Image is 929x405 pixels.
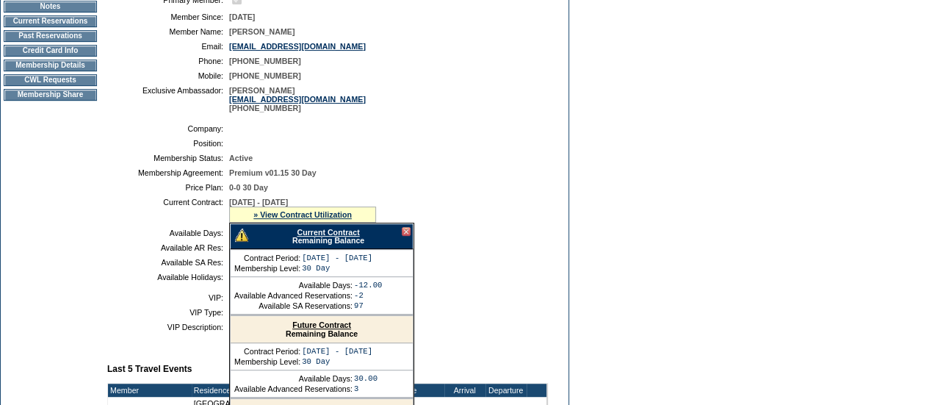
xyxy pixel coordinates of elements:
[234,281,353,290] td: Available Days:
[354,384,377,393] td: 3
[302,357,372,366] td: 30 Day
[397,384,444,397] td: Type
[4,30,97,42] td: Past Reservations
[229,183,268,192] span: 0-0 30 Day
[113,12,223,21] td: Member Since:
[229,95,366,104] a: [EMAIL_ADDRESS][DOMAIN_NAME]
[113,42,223,51] td: Email:
[354,281,382,290] td: -12.00
[234,291,353,300] td: Available Advanced Reservations:
[354,374,377,383] td: 30.00
[113,86,223,112] td: Exclusive Ambassador:
[229,12,255,21] span: [DATE]
[4,45,97,57] td: Credit Card Info
[229,57,301,65] span: [PHONE_NUMBER]
[229,86,366,112] span: [PERSON_NAME] [PHONE_NUMBER]
[354,301,382,310] td: 97
[292,320,351,329] a: Future Contract
[297,228,359,237] a: Current Contract
[234,254,300,262] td: Contract Period:
[485,384,527,397] td: Departure
[108,384,192,397] td: Member
[234,264,300,273] td: Membership Level:
[229,168,316,177] span: Premium v01.15 30 Day
[113,57,223,65] td: Phone:
[113,27,223,36] td: Member Name:
[113,308,223,317] td: VIP Type:
[235,229,248,242] img: There are insufficient days and/or tokens to cover this reservation
[113,154,223,162] td: Membership Status:
[231,316,413,343] div: Remaining Balance
[4,74,97,86] td: CWL Requests
[4,60,97,71] td: Membership Details
[229,198,288,207] span: [DATE] - [DATE]
[444,384,485,397] td: Arrival
[234,374,353,383] td: Available Days:
[113,323,223,331] td: VIP Description:
[229,71,301,80] span: [PHONE_NUMBER]
[302,347,372,356] td: [DATE] - [DATE]
[234,357,300,366] td: Membership Level:
[302,264,372,273] td: 30 Day
[234,347,300,356] td: Contract Period:
[113,168,223,177] td: Membership Agreement:
[113,258,223,267] td: Available SA Res:
[234,384,353,393] td: Available Advanced Reservations:
[113,139,223,148] td: Position:
[113,124,223,133] td: Company:
[107,364,192,374] b: Last 5 Travel Events
[192,384,398,397] td: Residence
[4,15,97,27] td: Current Reservations
[113,183,223,192] td: Price Plan:
[113,198,223,223] td: Current Contract:
[234,301,353,310] td: Available SA Reservations:
[113,71,223,80] td: Mobile:
[354,291,382,300] td: -2
[113,243,223,252] td: Available AR Res:
[4,1,97,12] td: Notes
[302,254,372,262] td: [DATE] - [DATE]
[230,223,413,249] div: Remaining Balance
[253,210,352,219] a: » View Contract Utilization
[113,229,223,237] td: Available Days:
[229,154,253,162] span: Active
[113,293,223,302] td: VIP:
[4,89,97,101] td: Membership Share
[229,27,294,36] span: [PERSON_NAME]
[113,273,223,282] td: Available Holidays:
[229,42,366,51] a: [EMAIL_ADDRESS][DOMAIN_NAME]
